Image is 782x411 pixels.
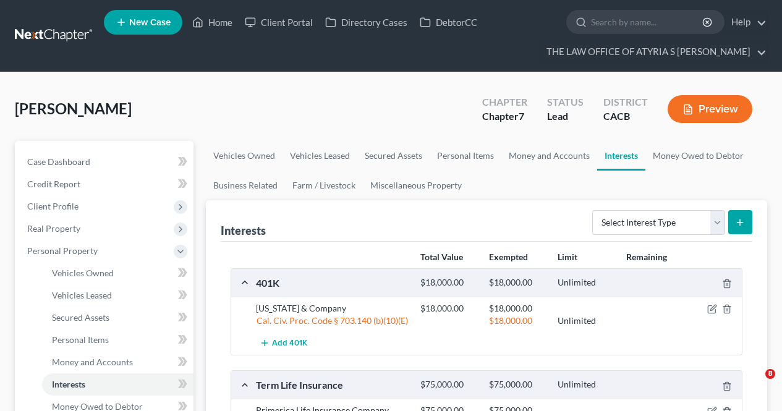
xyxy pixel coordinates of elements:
div: Cal. Civ. Proc. Code § 703.140 (b)(10)(E) [250,315,414,327]
span: Secured Assets [52,312,109,323]
iframe: Intercom live chat [740,369,770,399]
a: Vehicles Owned [42,262,193,284]
span: New Case [129,18,171,27]
div: 401K [250,276,414,289]
span: 8 [765,369,775,379]
div: $75,000.00 [483,379,551,391]
span: Personal Items [52,334,109,345]
a: Vehicles Leased [42,284,193,307]
a: Interests [42,373,193,396]
div: $18,000.00 [483,315,551,327]
a: Money and Accounts [501,141,597,171]
input: Search by name... [591,11,704,33]
a: Secured Assets [357,141,430,171]
a: Vehicles Owned [206,141,283,171]
strong: Remaining [626,252,667,262]
div: $18,000.00 [414,277,483,289]
a: Client Portal [239,11,319,33]
a: Money and Accounts [42,351,193,373]
div: Unlimited [551,379,620,391]
div: Term Life Insurance [250,378,414,391]
div: Status [547,95,584,109]
span: Case Dashboard [27,156,90,167]
strong: Total Value [420,252,463,262]
div: Chapter [482,95,527,109]
div: CACB [603,109,648,124]
a: Credit Report [17,173,193,195]
span: Vehicles Owned [52,268,114,278]
a: Personal Items [430,141,501,171]
div: $18,000.00 [483,277,551,289]
a: Help [725,11,767,33]
div: Lead [547,109,584,124]
span: Credit Report [27,179,80,189]
a: Case Dashboard [17,151,193,173]
a: Interests [597,141,645,171]
a: Directory Cases [319,11,414,33]
a: DebtorCC [414,11,483,33]
div: District [603,95,648,109]
span: Money and Accounts [52,357,133,367]
div: Unlimited [551,277,620,289]
a: Farm / Livestock [285,171,363,200]
div: $18,000.00 [483,302,551,315]
div: Unlimited [551,315,620,327]
strong: Limit [558,252,577,262]
span: 7 [519,110,524,122]
a: Personal Items [42,329,193,351]
span: Add 401K [272,339,307,349]
a: Miscellaneous Property [363,171,469,200]
div: Chapter [482,109,527,124]
span: Real Property [27,223,80,234]
a: Home [186,11,239,33]
a: THE LAW OFFICE OF ATYRIA S [PERSON_NAME] [540,41,767,63]
span: Personal Property [27,245,98,256]
button: Add 401K [256,332,310,355]
div: $75,000.00 [414,379,483,391]
span: Interests [52,379,85,389]
button: Preview [668,95,752,123]
a: Secured Assets [42,307,193,329]
div: Interests [221,223,266,238]
span: [PERSON_NAME] [15,100,132,117]
a: Money Owed to Debtor [645,141,751,171]
div: [US_STATE] & Company [250,302,414,315]
div: $18,000.00 [414,302,483,315]
span: Vehicles Leased [52,290,112,300]
strong: Exempted [489,252,528,262]
span: Client Profile [27,201,79,211]
a: Business Related [206,171,285,200]
a: Vehicles Leased [283,141,357,171]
